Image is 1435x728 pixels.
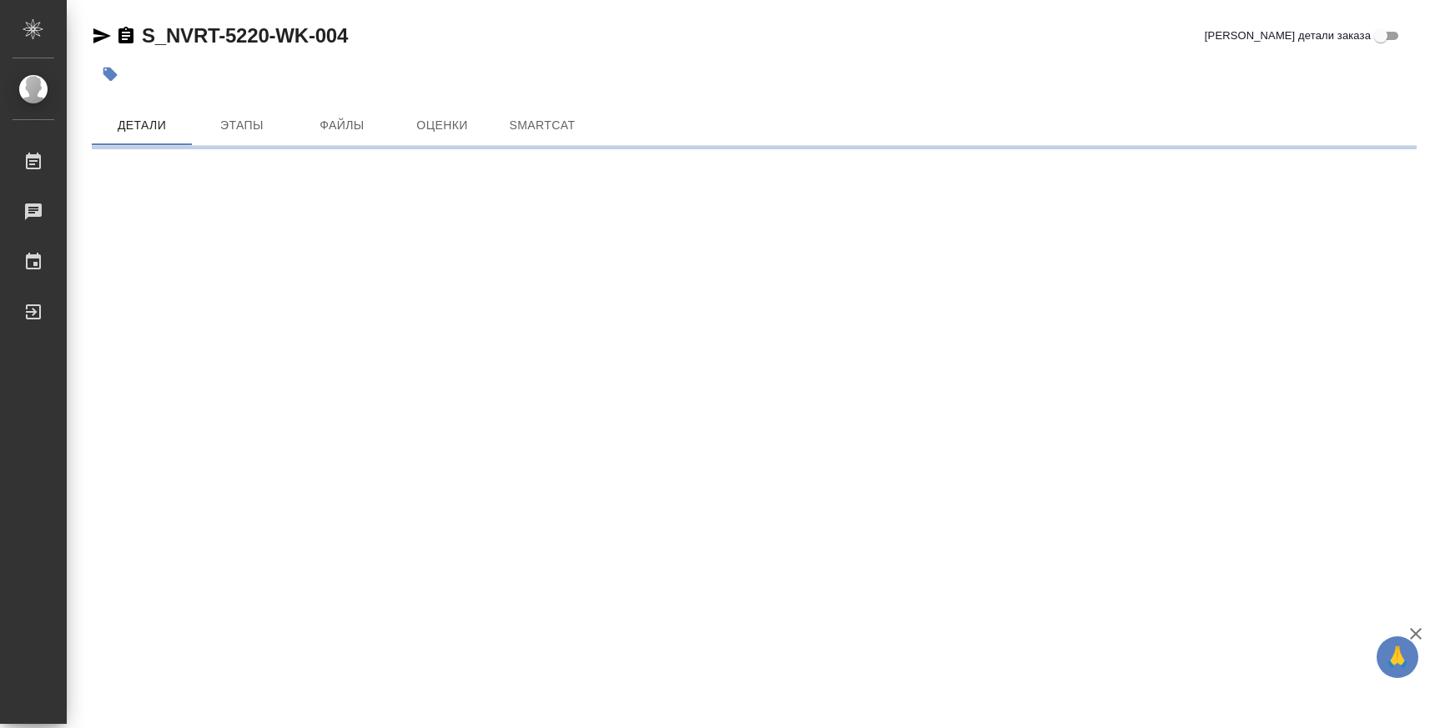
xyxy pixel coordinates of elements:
span: Детали [102,115,182,136]
span: Оценки [402,115,482,136]
button: 🙏 [1377,636,1418,678]
span: [PERSON_NAME] детали заказа [1205,28,1371,44]
button: Скопировать ссылку для ЯМессенджера [92,26,112,46]
button: Скопировать ссылку [116,26,136,46]
span: Этапы [202,115,282,136]
span: Файлы [302,115,382,136]
span: 🙏 [1383,640,1412,675]
span: SmartCat [502,115,582,136]
button: Добавить тэг [92,56,128,93]
a: S_NVRT-5220-WK-004 [142,24,348,47]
